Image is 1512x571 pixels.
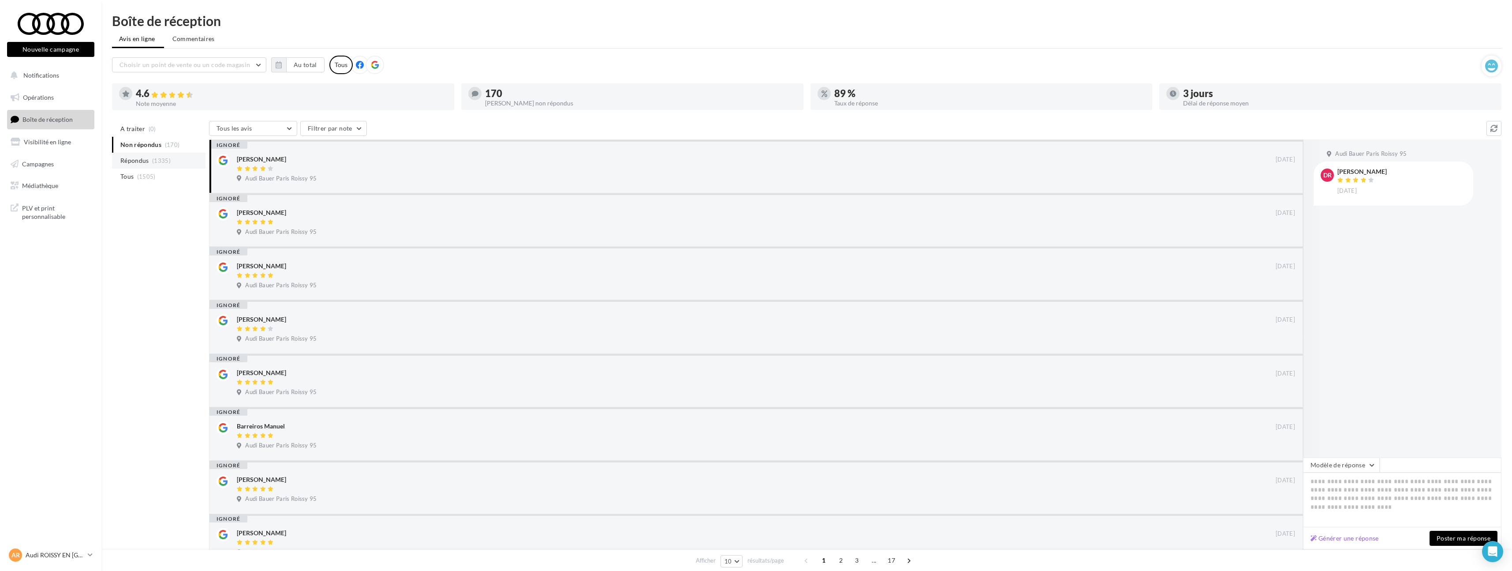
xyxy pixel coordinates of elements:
div: [PERSON_NAME] non répondus [485,100,796,106]
div: ignoré [209,515,247,522]
div: ignoré [209,248,247,255]
span: [DATE] [1276,156,1295,164]
span: Afficher [696,556,716,565]
div: [PERSON_NAME] [237,315,286,324]
span: Boîte de réception [22,116,73,123]
div: [PERSON_NAME] [237,475,286,484]
button: Au total [271,57,325,72]
button: Notifications [5,66,93,85]
button: 10 [721,555,743,567]
a: AR Audi ROISSY EN [GEOGRAPHIC_DATA] [7,547,94,563]
div: [PERSON_NAME] [1337,169,1387,175]
div: [PERSON_NAME] [237,208,286,217]
span: [DATE] [1276,530,1295,538]
a: Boîte de réception [5,110,96,129]
span: Commentaires [172,34,215,43]
span: 17 [884,553,899,567]
span: 3 [850,553,864,567]
div: Open Intercom Messenger [1482,541,1503,562]
span: (1335) [152,157,171,164]
span: Visibilité en ligne [24,138,71,146]
button: Nouvelle campagne [7,42,94,57]
button: Tous les avis [209,121,297,136]
span: Audi Bauer Paris Roissy 95 [245,442,317,450]
span: [DATE] [1276,370,1295,378]
span: (0) [149,125,156,132]
div: [PERSON_NAME] [237,262,286,270]
button: Choisir un point de vente ou un code magasin [112,57,266,72]
div: ignoré [209,302,247,309]
span: 2 [834,553,848,567]
span: [DATE] [1276,263,1295,270]
a: PLV et print personnalisable [5,199,96,225]
span: 1 [817,553,831,567]
div: ignoré [209,195,247,202]
div: Barreiros Manuel [237,422,285,431]
span: AR [11,551,20,560]
span: Audi Bauer Paris Roissy 95 [1335,150,1407,158]
span: DR [1323,171,1332,180]
div: [PERSON_NAME] [237,155,286,164]
a: Opérations [5,88,96,107]
p: Audi ROISSY EN [GEOGRAPHIC_DATA] [26,551,84,560]
span: [DATE] [1276,209,1295,217]
span: Audi Bauer Paris Roissy 95 [245,388,317,396]
div: Taux de réponse [834,100,1146,106]
a: Visibilité en ligne [5,133,96,151]
div: [PERSON_NAME] [237,368,286,377]
div: ignoré [209,409,247,416]
span: (1505) [137,173,156,180]
button: Modèle de réponse [1303,458,1380,473]
span: [DATE] [1337,187,1357,195]
button: Au total [286,57,325,72]
span: ... [867,553,881,567]
span: Audi Bauer Paris Roissy 95 [245,495,317,503]
span: Audi Bauer Paris Roissy 95 [245,548,317,556]
span: Tous les avis [217,124,252,132]
span: Audi Bauer Paris Roissy 95 [245,335,317,343]
div: ignoré [209,142,247,149]
span: Notifications [23,71,59,79]
span: Audi Bauer Paris Roissy 95 [245,282,317,289]
div: Note moyenne [136,101,447,107]
a: Médiathèque [5,177,96,195]
div: 170 [485,89,796,98]
div: Boîte de réception [112,14,1501,27]
button: Poster ma réponse [1430,531,1497,546]
span: 10 [724,558,732,565]
div: 89 % [834,89,1146,98]
span: Répondus [120,156,149,165]
span: Audi Bauer Paris Roissy 95 [245,175,317,183]
button: Filtrer par note [300,121,367,136]
div: 4.6 [136,89,447,99]
span: [DATE] [1276,316,1295,324]
span: Audi Bauer Paris Roissy 95 [245,228,317,236]
span: A traiter [120,124,145,133]
div: ignoré [209,462,247,469]
div: 3 jours [1183,89,1494,98]
div: [PERSON_NAME] [237,529,286,537]
span: [DATE] [1276,477,1295,485]
div: ignoré [209,355,247,362]
span: Opérations [23,94,54,101]
div: Délai de réponse moyen [1183,100,1494,106]
span: Choisir un point de vente ou un code magasin [119,61,250,68]
span: résultats/page [747,556,784,565]
a: Campagnes [5,155,96,173]
div: Tous [329,56,353,74]
button: Générer une réponse [1307,533,1382,544]
span: Médiathèque [22,182,58,189]
span: Tous [120,172,134,181]
span: [DATE] [1276,423,1295,431]
span: PLV et print personnalisable [22,202,91,221]
span: Campagnes [22,160,54,167]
